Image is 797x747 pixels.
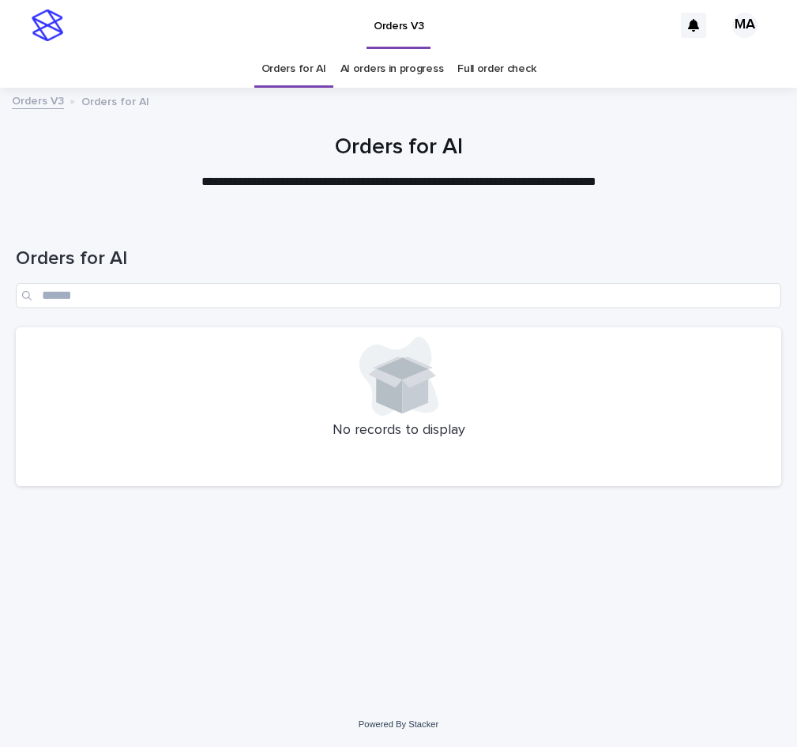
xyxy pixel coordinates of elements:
img: stacker-logo-s-only.png [32,9,63,41]
a: Full order check [457,51,536,88]
a: Orders for AI [261,51,326,88]
a: Orders V3 [12,91,64,109]
div: MA [732,13,758,38]
input: Search [16,283,781,308]
h1: Orders for AI [16,247,781,270]
p: No records to display [25,422,772,440]
h1: Orders for AI [16,134,781,161]
a: Powered By Stacker [359,719,438,729]
p: Orders for AI [81,92,149,109]
a: AI orders in progress [340,51,444,88]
